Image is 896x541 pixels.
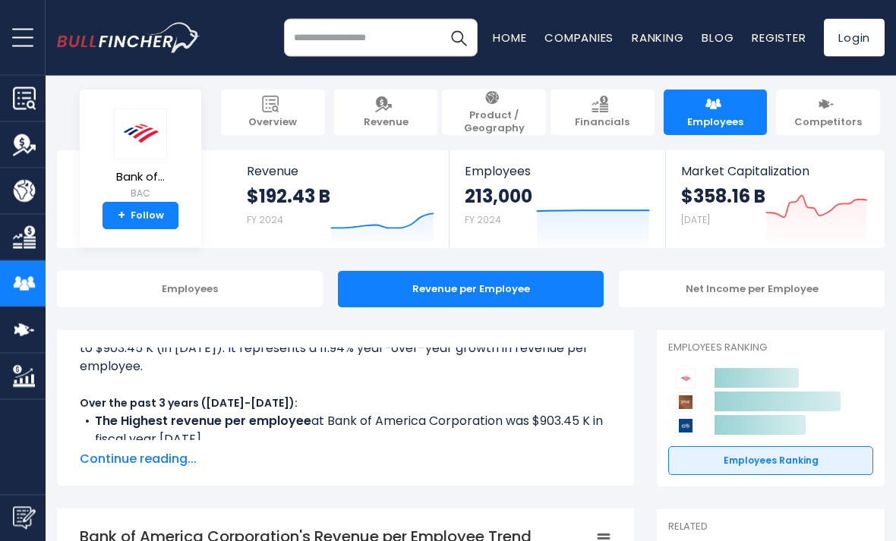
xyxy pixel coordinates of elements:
[702,30,734,46] a: Blog
[668,447,873,476] a: Employees Ranking
[57,272,323,308] div: Employees
[364,117,409,130] span: Revenue
[776,90,880,136] a: Competitors
[450,110,538,136] span: Product / Geography
[551,90,655,136] a: Financials
[668,342,873,355] p: Employees Ranking
[664,90,768,136] a: Employees
[440,19,478,57] button: Search
[247,214,283,227] small: FY 2024
[450,151,666,249] a: Employees 213,000 FY 2024
[687,117,743,130] span: Employees
[118,209,125,223] strong: +
[80,451,611,469] span: Continue reading...
[668,521,873,534] p: Related
[80,396,298,411] b: Over the past 3 years ([DATE]-[DATE]):
[57,23,200,53] img: bullfincher logo
[80,413,611,449] li: at Bank of America Corporation was $903.45 K in fiscal year [DATE].
[681,214,710,227] small: [DATE]
[113,109,168,203] a: Bank of... BAC
[824,19,885,57] a: Login
[114,187,167,201] small: BAC
[232,151,450,249] a: Revenue $192.43 B FY 2024
[442,90,546,136] a: Product / Geography
[752,30,806,46] a: Register
[103,203,178,230] a: +Follow
[619,272,885,308] div: Net Income per Employee
[681,185,765,209] strong: $358.16 B
[676,370,696,389] img: Bank of America Corporation competitors logo
[544,30,614,46] a: Companies
[794,117,862,130] span: Competitors
[676,393,696,413] img: JPMorgan Chase & Co. competitors logo
[681,165,868,179] span: Market Capitalization
[247,185,330,209] strong: $192.43 B
[666,151,883,249] a: Market Capitalization $358.16 B [DATE]
[95,413,311,430] b: The Highest revenue per employee
[334,90,438,136] a: Revenue
[248,117,297,130] span: Overview
[114,171,167,184] span: Bank of...
[221,90,325,136] a: Overview
[493,30,526,46] a: Home
[465,185,532,209] strong: 213,000
[338,272,604,308] div: Revenue per Employee
[575,117,629,130] span: Financials
[465,165,651,179] span: Employees
[247,165,434,179] span: Revenue
[676,417,696,436] img: Citigroup competitors logo
[57,23,200,53] a: Go to homepage
[632,30,683,46] a: Ranking
[465,214,501,227] small: FY 2024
